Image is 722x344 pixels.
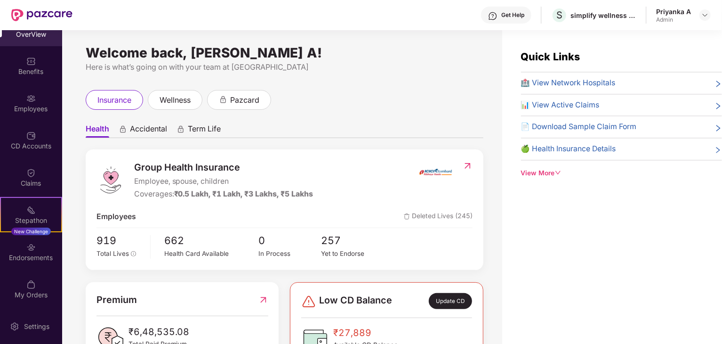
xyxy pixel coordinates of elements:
[656,16,691,24] div: Admin
[165,233,259,249] span: 662
[321,233,384,249] span: 257
[134,176,313,188] span: Employee, spouse, children
[131,251,136,257] span: info-circle
[134,188,313,200] div: Coverages:
[521,121,637,133] span: 📄 Download Sample Claim Form
[86,124,109,138] span: Health
[555,170,562,176] span: down
[714,101,722,111] span: right
[521,50,580,63] span: Quick Links
[418,160,453,184] img: insurerIcon
[174,189,313,198] span: ₹0.5 Lakh, ₹1 Lakh, ₹3 Lakhs, ₹5 Lakhs
[230,94,259,106] span: pazcard
[301,294,316,309] img: svg+xml;base64,PHN2ZyBpZD0iRGFuZ2VyLTMyeDMyIiB4bWxucz0iaHR0cDovL3d3dy53My5vcmcvMjAwMC9zdmciIHdpZH...
[96,233,144,249] span: 919
[96,211,136,223] span: Employees
[714,79,722,89] span: right
[501,11,524,19] div: Get Help
[26,94,36,103] img: svg+xml;base64,PHN2ZyBpZD0iRW1wbG95ZWVzIiB4bWxucz0iaHR0cDovL3d3dy53My5vcmcvMjAwMC9zdmciIHdpZHRoPS...
[160,94,191,106] span: wellness
[188,124,221,138] span: Term Life
[463,161,473,171] img: RedirectIcon
[86,61,483,73] div: Here is what’s going on with your team at [GEOGRAPHIC_DATA]
[130,124,167,138] span: Accidental
[556,9,562,21] span: S
[258,293,268,307] img: RedirectIcon
[26,168,36,178] img: svg+xml;base64,PHN2ZyBpZD0iQ2xhaW0iIHhtbG5zPSJodHRwOi8vd3d3LnczLm9yZy8yMDAwL3N2ZyIgd2lkdGg9IjIwIi...
[570,11,636,20] div: simplify wellness india private limited
[96,166,125,194] img: logo
[86,49,483,57] div: Welcome back, [PERSON_NAME] A!
[319,293,392,309] span: Low CD Balance
[521,77,616,89] span: 🏥 View Network Hospitals
[26,205,36,215] img: svg+xml;base64,PHN2ZyB4bWxucz0iaHR0cDovL3d3dy53My5vcmcvMjAwMC9zdmciIHdpZHRoPSIyMSIgaGVpZ2h0PSIyMC...
[21,322,52,331] div: Settings
[404,213,410,220] img: deleteIcon
[1,216,61,225] div: Stepathon
[701,11,709,19] img: svg+xml;base64,PHN2ZyBpZD0iRHJvcGRvd24tMzJ4MzIiIHhtbG5zPSJodHRwOi8vd3d3LnczLm9yZy8yMDAwL3N2ZyIgd2...
[258,233,321,249] span: 0
[714,123,722,133] span: right
[134,160,313,175] span: Group Health Insurance
[176,125,185,133] div: animation
[258,249,321,259] div: In Process
[521,99,600,111] span: 📊 View Active Claims
[521,143,616,155] span: 🍏 Health Insurance Details
[714,145,722,155] span: right
[11,228,51,235] div: New Challenge
[404,211,473,223] span: Deleted Lives (245)
[26,57,36,66] img: svg+xml;base64,PHN2ZyBpZD0iQmVuZWZpdHMiIHhtbG5zPSJodHRwOi8vd3d3LnczLm9yZy8yMDAwL3N2ZyIgd2lkdGg9Ij...
[656,7,691,16] div: Priyanka A
[333,326,398,340] span: ₹27,889
[219,95,227,104] div: animation
[26,131,36,140] img: svg+xml;base64,PHN2ZyBpZD0iQ0RfQWNjb3VudHMiIGRhdGEtbmFtZT0iQ0QgQWNjb3VudHMiIHhtbG5zPSJodHRwOi8vd3...
[11,9,72,21] img: New Pazcare Logo
[96,293,137,307] span: Premium
[128,325,190,339] span: ₹6,48,535.08
[10,322,19,331] img: svg+xml;base64,PHN2ZyBpZD0iU2V0dGluZy0yMHgyMCIgeG1sbnM9Imh0dHA6Ly93d3cudzMub3JnLzIwMDAvc3ZnIiB3aW...
[165,249,259,259] div: Health Card Available
[96,250,129,257] span: Total Lives
[488,11,497,21] img: svg+xml;base64,PHN2ZyBpZD0iSGVscC0zMngzMiIgeG1sbnM9Imh0dHA6Ly93d3cudzMub3JnLzIwMDAvc3ZnIiB3aWR0aD...
[26,280,36,289] img: svg+xml;base64,PHN2ZyBpZD0iTXlfT3JkZXJzIiBkYXRhLW5hbWU9Ik15IE9yZGVycyIgeG1sbnM9Imh0dHA6Ly93d3cudz...
[429,293,472,309] div: Update CD
[97,94,131,106] span: insurance
[521,168,722,179] div: View More
[321,249,384,259] div: Yet to Endorse
[119,125,127,133] div: animation
[26,243,36,252] img: svg+xml;base64,PHN2ZyBpZD0iRW5kb3JzZW1lbnRzIiB4bWxucz0iaHR0cDovL3d3dy53My5vcmcvMjAwMC9zdmciIHdpZH...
